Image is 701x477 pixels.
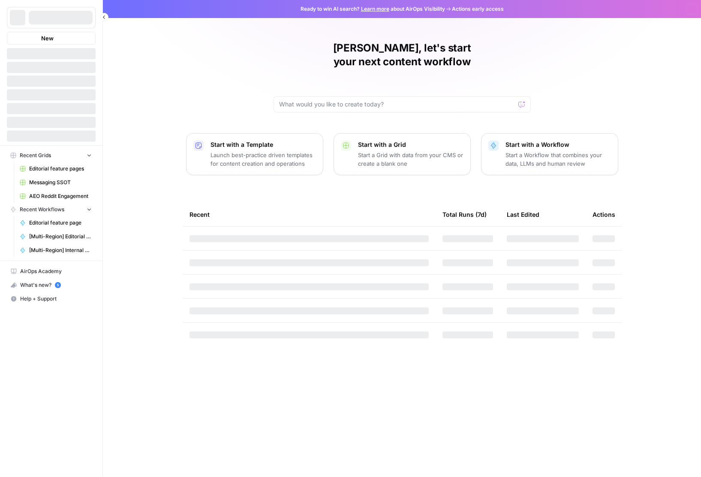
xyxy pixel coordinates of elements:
button: Start with a TemplateLaunch best-practice driven templates for content creation and operations [186,133,323,175]
button: Help + Support [7,292,96,306]
span: Help + Support [20,295,92,303]
button: What's new? 5 [7,278,96,292]
span: Recent Grids [20,152,51,159]
a: Learn more [361,6,389,12]
a: 5 [55,282,61,288]
span: [Multi-Region] Editorial feature page [29,233,92,240]
div: Recent [190,203,429,226]
span: Recent Workflows [20,206,64,213]
div: Last Edited [507,203,539,226]
a: AirOps Academy [7,264,96,278]
span: Editorial feature pages [29,165,92,173]
span: Actions early access [452,5,504,13]
p: Start a Workflow that combines your data, LLMs and human review [505,151,611,168]
p: Launch best-practice driven templates for content creation and operations [211,151,316,168]
p: Start with a Workflow [505,140,611,149]
button: Start with a GridStart a Grid with data from your CMS or create a blank one [334,133,471,175]
button: Start with a WorkflowStart a Workflow that combines your data, LLMs and human review [481,133,618,175]
h1: [PERSON_NAME], let's start your next content workflow [274,41,531,69]
button: New [7,32,96,45]
span: AEO Reddit Engagement [29,192,92,200]
span: New [41,34,54,43]
a: Editorial feature pages [16,162,96,176]
text: 5 [57,283,59,287]
span: Editorial feature page [29,219,92,227]
span: Ready to win AI search? about AirOps Visibility [301,5,445,13]
p: Start with a Grid [358,140,463,149]
p: Start a Grid with data from your CMS or create a blank one [358,151,463,168]
span: Messaging SSOT [29,179,92,186]
div: What's new? [7,279,95,292]
p: Start with a Template [211,140,316,149]
input: What would you like to create today? [279,100,515,109]
span: AirOps Academy [20,267,92,275]
span: [Multi-Region] Internal Links [29,246,92,254]
a: Editorial feature page [16,216,96,230]
div: Actions [593,203,615,226]
a: AEO Reddit Engagement [16,189,96,203]
button: Recent Workflows [7,203,96,216]
a: Messaging SSOT [16,176,96,189]
a: [Multi-Region] Internal Links [16,243,96,257]
a: [Multi-Region] Editorial feature page [16,230,96,243]
button: Recent Grids [7,149,96,162]
div: Total Runs (7d) [442,203,487,226]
